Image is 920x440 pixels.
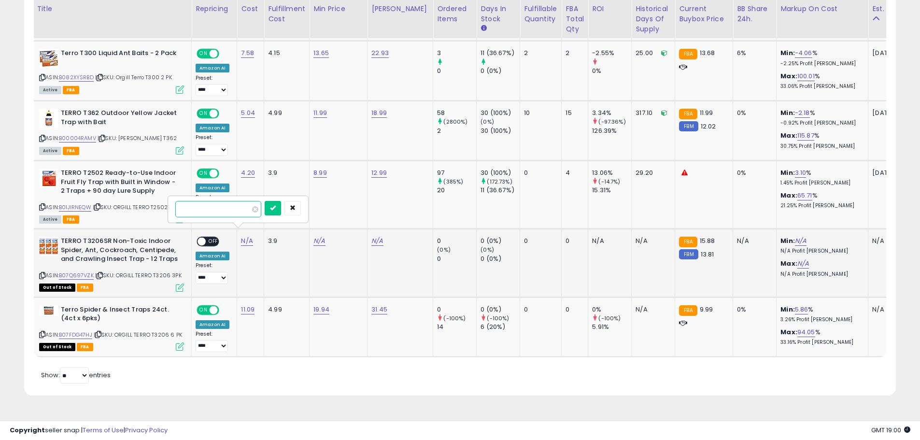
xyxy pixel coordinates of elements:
[93,203,170,211] span: | SKU: ORGILL TERRO T2502B
[241,48,254,58] a: 7.58
[371,48,389,58] a: 22.93
[592,186,631,195] div: 15.31%
[241,108,255,118] a: 5.04
[701,122,716,131] span: 12.02
[371,236,383,246] a: N/A
[780,305,795,314] b: Min:
[780,48,795,57] b: Min:
[592,305,631,314] div: 0%
[737,237,769,245] div: N/A
[795,168,807,178] a: 3.10
[437,255,476,263] div: 0
[39,169,184,222] div: ASIN:
[795,236,807,246] a: N/A
[206,238,221,246] span: OFF
[737,49,769,57] div: 6%
[481,237,520,245] div: 0 (0%)
[198,170,210,178] span: ON
[196,64,229,72] div: Amazon AI
[524,237,554,245] div: 0
[636,305,667,314] div: N/A
[61,169,178,198] b: TERRO T2502 Ready-to-Use Indoor Fruit Fly Trap with Built in Window - 2 Traps + 90 day Lure Supply
[701,250,714,259] span: 13.81
[39,284,75,292] span: All listings that are currently out of stock and unavailable for purchase on Amazon
[437,4,472,24] div: Ordered Items
[41,370,111,380] span: Show: entries
[780,248,861,255] p: N/A Profit [PERSON_NAME]
[241,305,255,314] a: 11.09
[437,237,476,245] div: 0
[63,215,79,224] span: FBA
[780,328,861,346] div: %
[241,168,255,178] a: 4.20
[313,236,325,246] a: N/A
[61,109,178,129] b: TERRO T362 Outdoor Yellow Jacket Trap with Bait
[700,108,713,117] span: 11.99
[39,215,61,224] span: All listings currently available for purchase on Amazon
[481,255,520,263] div: 0 (0%)
[59,271,94,280] a: B07Q697VZK
[268,305,302,314] div: 4.99
[636,109,667,117] div: 317.10
[598,118,625,126] small: (-97.36%)
[636,237,667,245] div: N/A
[241,4,260,14] div: Cost
[780,191,861,209] div: %
[371,108,387,118] a: 18.99
[196,194,229,216] div: Preset:
[10,426,45,435] strong: Copyright
[566,237,580,245] div: 0
[481,127,520,135] div: 30 (100%)
[700,305,713,314] span: 9.99
[39,237,184,290] div: ASIN:
[61,49,178,60] b: Terro T300 Liquid Ant Baits - 2 Pack
[679,49,697,59] small: FBA
[636,4,671,34] div: Historical Days Of Supply
[598,314,621,322] small: (-100%)
[481,49,520,57] div: 11 (36.67%)
[98,134,177,142] span: | SKU: [PERSON_NAME] T362
[196,4,233,14] div: Repricing
[566,4,584,34] div: FBA Total Qty
[524,169,554,177] div: 0
[592,4,627,14] div: ROI
[679,237,697,247] small: FBA
[39,49,184,93] div: ASIN:
[592,127,631,135] div: 126.39%
[566,169,580,177] div: 4
[780,108,795,117] b: Min:
[196,134,229,156] div: Preset:
[871,426,910,435] span: 2025-08-17 19:00 GMT
[268,169,302,177] div: 3.9
[487,178,512,185] small: (172.73%)
[437,127,476,135] div: 2
[780,120,861,127] p: -0.92% Profit [PERSON_NAME]
[313,4,363,14] div: Min Price
[218,306,233,314] span: OFF
[737,305,769,314] div: 0%
[679,4,729,24] div: Current Buybox Price
[780,327,797,337] b: Max:
[313,168,327,178] a: 8.99
[268,49,302,57] div: 4.15
[39,147,61,155] span: All listings currently available for purchase on Amazon
[10,426,168,435] div: seller snap | |
[37,4,187,14] div: Title
[39,86,61,94] span: All listings currently available for purchase on Amazon
[196,75,229,97] div: Preset:
[780,259,797,268] b: Max:
[780,60,861,67] p: -2.25% Profit [PERSON_NAME]
[39,109,184,154] div: ASIN:
[487,314,509,322] small: (-100%)
[524,109,554,117] div: 10
[83,426,124,435] a: Terms of Use
[481,67,520,75] div: 0 (0%)
[700,236,715,245] span: 15.88
[218,50,233,58] span: OFF
[39,169,58,188] img: 41bRzP7tgAL._SL40_.jpg
[780,83,861,90] p: 33.06% Profit [PERSON_NAME]
[481,186,520,195] div: 11 (36.67%)
[780,305,861,323] div: %
[63,147,79,155] span: FBA
[797,131,814,141] a: 115.87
